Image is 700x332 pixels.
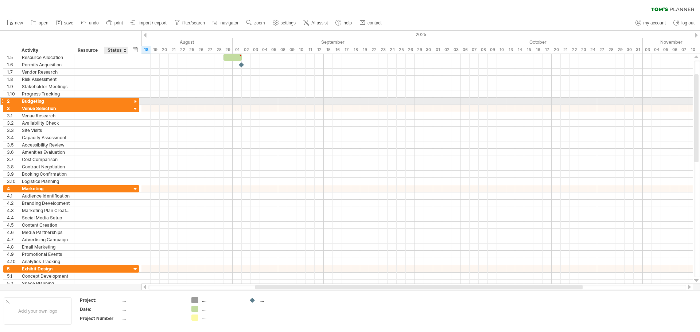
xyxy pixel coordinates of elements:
div: 3.9 [7,171,18,177]
div: 1.5 [7,54,18,61]
div: Tuesday, 21 October 2025 [561,46,570,54]
a: help [334,18,354,28]
div: .... [202,297,242,303]
div: Space Planning [22,280,70,287]
div: 1.8 [7,76,18,83]
div: Tuesday, 30 September 2025 [424,46,433,54]
div: Friday, 31 October 2025 [634,46,643,54]
div: Concept Development [22,273,70,280]
div: Exhibit Design [22,265,70,272]
div: Tuesday, 4 November 2025 [652,46,661,54]
div: Friday, 29 August 2025 [223,46,233,54]
span: navigator [221,20,238,26]
a: undo [79,18,101,28]
div: Marketing [22,185,70,192]
div: Wednesday, 17 September 2025 [342,46,351,54]
div: Venue Research [22,112,70,119]
span: settings [281,20,296,26]
div: 4.9 [7,251,18,258]
div: Accessibility Review [22,141,70,148]
div: Tuesday, 19 August 2025 [151,46,160,54]
div: Wednesday, 1 October 2025 [433,46,442,54]
div: 4 [7,185,18,192]
div: 4.5 [7,222,18,229]
a: zoom [244,18,267,28]
div: Friday, 19 September 2025 [360,46,369,54]
div: 3.10 [7,178,18,185]
div: Wednesday, 22 October 2025 [570,46,579,54]
span: open [39,20,48,26]
div: 3.1 [7,112,18,119]
div: Resource [78,47,100,54]
div: Friday, 17 October 2025 [542,46,552,54]
span: save [64,20,73,26]
div: Thursday, 6 November 2025 [670,46,679,54]
div: Thursday, 21 August 2025 [169,46,178,54]
span: contact [367,20,382,26]
div: 3.3 [7,127,18,134]
div: Budgeting [22,98,70,105]
a: filter/search [172,18,207,28]
div: Thursday, 4 September 2025 [260,46,269,54]
span: undo [89,20,99,26]
div: Monday, 27 October 2025 [597,46,606,54]
div: Monday, 18 August 2025 [141,46,151,54]
div: Amenities Evaluation [22,149,70,156]
div: Wednesday, 8 October 2025 [479,46,488,54]
a: new [5,18,25,28]
div: 3.8 [7,163,18,170]
a: my account [634,18,668,28]
div: Wednesday, 20 August 2025 [160,46,169,54]
div: Resource Allocation [22,54,70,61]
div: Logistics Planning [22,178,70,185]
a: import / export [129,18,169,28]
div: .... [121,297,183,303]
div: 3.7 [7,156,18,163]
div: Analytics Tracking [22,258,70,265]
div: Advertising Campaign [22,236,70,243]
div: Content Creation [22,222,70,229]
div: Wednesday, 15 October 2025 [524,46,533,54]
a: AI assist [302,18,330,28]
div: 4.10 [7,258,18,265]
div: 3.6 [7,149,18,156]
div: Media Partnerships [22,229,70,236]
div: Wednesday, 24 September 2025 [388,46,397,54]
a: contact [358,18,384,28]
div: Progress Tracking [22,90,70,97]
div: Friday, 5 September 2025 [269,46,278,54]
div: October 2025 [433,38,643,46]
div: Monday, 13 October 2025 [506,46,515,54]
div: 1.6 [7,61,18,68]
div: Friday, 12 September 2025 [315,46,324,54]
div: Add your own logo [4,297,72,325]
div: Monday, 10 November 2025 [688,46,697,54]
div: 5.2 [7,280,18,287]
div: Email Marketing [22,243,70,250]
span: new [15,20,23,26]
div: Tuesday, 2 September 2025 [242,46,251,54]
div: Thursday, 23 October 2025 [579,46,588,54]
div: Friday, 22 August 2025 [178,46,187,54]
div: Thursday, 25 September 2025 [397,46,406,54]
div: Wednesday, 5 November 2025 [661,46,670,54]
div: Monday, 1 September 2025 [233,46,242,54]
div: Thursday, 11 September 2025 [306,46,315,54]
div: 4.4 [7,214,18,221]
div: Thursday, 28 August 2025 [214,46,223,54]
div: Audience Identification [22,192,70,199]
div: Activity [22,47,70,54]
div: Date: [80,306,120,312]
div: 1.10 [7,90,18,97]
div: Tuesday, 23 September 2025 [378,46,388,54]
div: Friday, 3 October 2025 [451,46,460,54]
div: 5 [7,265,18,272]
div: Project Number [80,315,120,321]
span: log out [681,20,695,26]
div: Permits Acquisition [22,61,70,68]
div: Tuesday, 28 October 2025 [606,46,615,54]
div: Social Media Setup [22,214,70,221]
div: Tuesday, 14 October 2025 [515,46,524,54]
div: Wednesday, 27 August 2025 [205,46,214,54]
div: 3 [7,105,18,112]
